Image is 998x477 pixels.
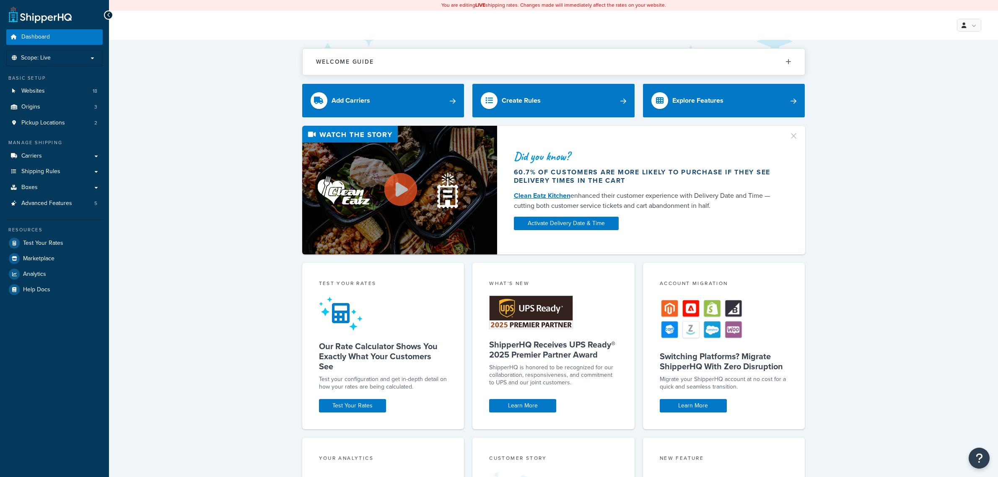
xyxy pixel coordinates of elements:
div: Account Migration [660,280,788,289]
b: LIVE [475,1,485,9]
li: Origins [6,99,103,115]
a: Learn More [660,399,727,412]
a: Help Docs [6,282,103,297]
span: Shipping Rules [21,168,60,175]
div: New Feature [660,454,788,464]
span: Boxes [21,184,38,191]
div: Resources [6,226,103,233]
span: Test Your Rates [23,240,63,247]
a: Learn More [489,399,556,412]
button: Welcome Guide [303,49,805,75]
a: Websites18 [6,83,103,99]
div: Create Rules [502,95,541,106]
img: Video thumbnail [302,126,497,254]
h5: Our Rate Calculator Shows You Exactly What Your Customers See [319,341,448,371]
a: Clean Eatz Kitchen [514,191,570,200]
div: 60.7% of customers are more likely to purchase if they see delivery times in the cart [514,168,779,185]
a: Test Your Rates [319,399,386,412]
div: Customer Story [489,454,618,464]
a: Create Rules [472,84,635,117]
a: Explore Features [643,84,805,117]
li: Websites [6,83,103,99]
span: Analytics [23,271,46,278]
span: 2 [94,119,97,127]
div: Manage Shipping [6,139,103,146]
span: Origins [21,104,40,111]
h5: ShipperHQ Receives UPS Ready® 2025 Premier Partner Award [489,340,618,360]
span: Carriers [21,153,42,160]
span: Pickup Locations [21,119,65,127]
a: Carriers [6,148,103,164]
div: What's New [489,280,618,289]
div: Add Carriers [332,95,370,106]
div: Did you know? [514,150,779,162]
span: Websites [21,88,45,95]
div: Test your configuration and get in-depth detail on how your rates are being calculated. [319,376,448,391]
span: Dashboard [21,34,50,41]
a: Advanced Features5 [6,196,103,211]
div: Migrate your ShipperHQ account at no cost for a quick and seamless transition. [660,376,788,391]
h2: Welcome Guide [316,59,374,65]
h5: Switching Platforms? Migrate ShipperHQ With Zero Disruption [660,351,788,371]
span: Scope: Live [21,54,51,62]
li: Advanced Features [6,196,103,211]
div: Your Analytics [319,454,448,464]
button: Open Resource Center [969,448,990,469]
p: ShipperHQ is honored to be recognized for our collaboration, responsiveness, and commitment to UP... [489,364,618,386]
a: Shipping Rules [6,164,103,179]
span: 5 [94,200,97,207]
div: enhanced their customer experience with Delivery Date and Time — cutting both customer service ti... [514,191,779,211]
li: Pickup Locations [6,115,103,131]
div: Test your rates [319,280,448,289]
a: Add Carriers [302,84,464,117]
div: Explore Features [672,95,723,106]
a: Test Your Rates [6,236,103,251]
a: Dashboard [6,29,103,45]
a: Pickup Locations2 [6,115,103,131]
a: Marketplace [6,251,103,266]
a: Origins3 [6,99,103,115]
a: Boxes [6,180,103,195]
span: 3 [94,104,97,111]
a: Activate Delivery Date & Time [514,217,619,230]
span: Help Docs [23,286,50,293]
a: Analytics [6,267,103,282]
span: 18 [93,88,97,95]
span: Marketplace [23,255,54,262]
span: Advanced Features [21,200,72,207]
div: Basic Setup [6,75,103,82]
